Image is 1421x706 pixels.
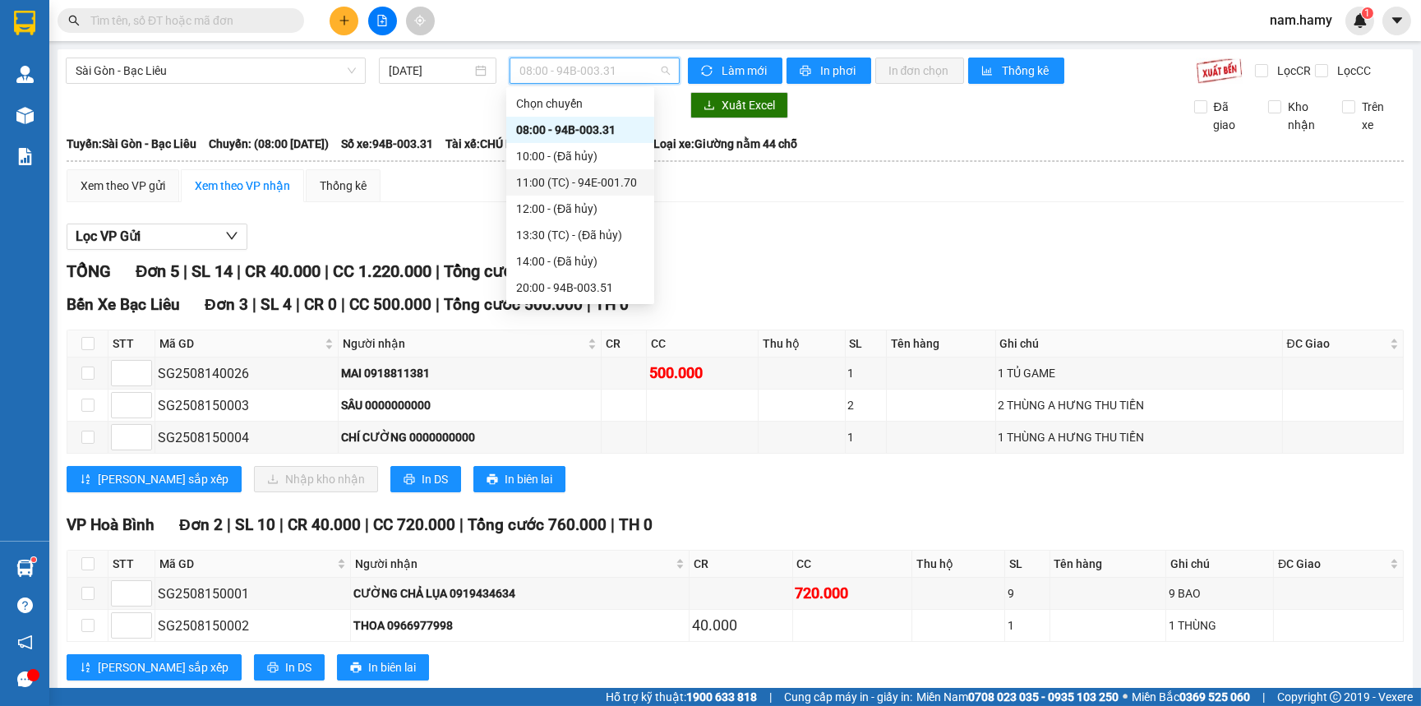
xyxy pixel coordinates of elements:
div: 11:00 (TC) - 94E-001.70 [516,173,644,191]
span: | [587,295,591,314]
span: CC 500.000 [349,295,431,314]
button: downloadNhập kho nhận [254,466,378,492]
strong: 0708 023 035 - 0935 103 250 [968,690,1119,704]
span: printer [404,473,415,487]
div: SG2508150004 [158,427,335,448]
li: 0946 508 595 [7,57,313,77]
div: SÂU 0000000000 [341,396,599,414]
span: 1 [1364,7,1370,19]
span: Đơn 3 [205,295,248,314]
span: | [341,295,345,314]
span: | [436,295,440,314]
span: down [225,229,238,242]
span: CR 0 [304,295,337,314]
img: warehouse-icon [16,560,34,577]
sup: 1 [31,557,36,562]
span: Lọc CC [1331,62,1373,80]
div: Xem theo VP nhận [195,177,290,195]
div: SG2508140026 [158,363,335,384]
div: 40.000 [692,614,789,637]
span: nam.hamy [1257,10,1345,30]
span: Cung cấp máy in - giấy in: [784,688,912,706]
span: CC 720.000 [373,515,455,534]
span: Mã GD [159,335,321,353]
span: | [365,515,369,534]
div: 20:00 - 94B-003.51 [516,279,644,297]
th: Thu hộ [759,330,846,358]
span: Tổng cước 500.000 [444,295,583,314]
button: caret-down [1382,7,1411,35]
span: TH 0 [619,515,653,534]
span: Chuyến: (08:00 [DATE]) [209,135,329,153]
th: Ghi chú [1166,551,1274,578]
div: 1 [848,428,884,446]
th: STT [108,551,155,578]
span: download [704,99,715,113]
div: CHÍ CƯỜNG 0000000000 [341,428,599,446]
img: warehouse-icon [16,107,34,124]
span: Loại xe: Giường nằm 44 chỗ [653,135,797,153]
td: SG2508150003 [155,390,339,422]
th: Thu hộ [912,551,1005,578]
span: CR 40.000 [288,515,361,534]
span: In biên lai [368,658,416,676]
span: Tổng cước 1.260.000 [444,261,598,281]
img: solution-icon [16,148,34,165]
div: 1 THÙNG A HƯNG THU TIỀN [999,428,1280,446]
div: CƯỜNG CHẢ LỤA 0919434634 [353,584,686,602]
span: | [436,261,440,281]
div: Chọn chuyến [516,95,644,113]
span: Sài Gòn - Bạc Liêu [76,58,356,83]
span: printer [487,473,498,487]
td: SG2508150001 [155,578,351,610]
span: | [1262,688,1265,706]
div: 720.000 [796,582,909,605]
img: 9k= [1196,58,1243,84]
b: Tuyến: Sài Gòn - Bạc Liêu [67,137,196,150]
span: Bến Xe Bạc Liêu [67,295,180,314]
button: aim [406,7,435,35]
span: ĐC Giao [1278,555,1386,573]
div: SG2508150002 [158,616,348,636]
li: 995 [PERSON_NAME] [7,36,313,57]
span: SL 4 [261,295,292,314]
span: Tài xế: CHÚ LÊN [GEOGRAPHIC_DATA] [445,135,641,153]
span: copyright [1330,691,1341,703]
span: search [68,15,80,26]
span: | [279,515,284,534]
button: printerIn phơi [787,58,871,84]
span: bar-chart [981,65,995,78]
div: 12:00 - (Đã hủy) [516,200,644,218]
th: CR [602,330,647,358]
button: syncLàm mới [688,58,782,84]
td: SG2508150004 [155,422,339,454]
th: CC [647,330,759,358]
div: 14:00 - (Đã hủy) [516,252,644,270]
span: SL 14 [191,261,233,281]
span: Xuất Excel [722,96,775,114]
span: 08:00 - 94B-003.31 [519,58,669,83]
span: sort-ascending [80,662,91,675]
button: In đơn chọn [875,58,965,84]
span: Miền Nam [916,688,1119,706]
button: file-add [368,7,397,35]
button: sort-ascending[PERSON_NAME] sắp xếp [67,654,242,681]
img: logo-vxr [14,11,35,35]
th: Ghi chú [996,330,1283,358]
span: | [252,295,256,314]
span: Đã giao [1207,98,1256,134]
th: STT [108,330,155,358]
div: Thống kê [320,177,367,195]
img: icon-new-feature [1353,13,1368,28]
th: SL [1005,551,1050,578]
input: Tìm tên, số ĐT hoặc mã đơn [90,12,284,30]
div: 1 THÙNG [1169,616,1271,634]
div: Chọn chuyến [506,90,654,117]
span: Mã GD [159,555,334,573]
td: SG2508150002 [155,610,351,642]
th: CR [690,551,792,578]
span: Đơn 2 [179,515,223,534]
div: 2 [848,396,884,414]
span: plus [339,15,350,26]
span: | [611,515,615,534]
